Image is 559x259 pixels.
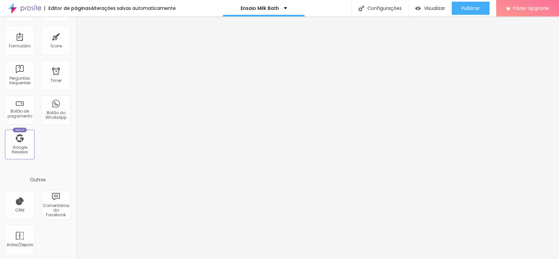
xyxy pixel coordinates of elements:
div: Novo [13,128,27,132]
div: CRM [15,208,24,213]
button: Visualizar [409,2,452,15]
div: Comentários do Facebook [43,203,69,218]
div: Ícone [50,44,62,48]
div: Editor de páginas [44,6,91,11]
div: Antes/Depois [7,243,33,247]
p: Ensaio Milk Bath [241,6,279,11]
img: view-1.svg [415,6,421,11]
div: Alterações salvas automaticamente [91,6,176,11]
span: Fazer Upgrade [513,5,549,11]
img: Icone [359,6,364,11]
div: Botão de pagamento [7,109,33,118]
div: Timer [50,78,62,83]
div: Perguntas frequentes [7,76,33,86]
button: Publicar [452,2,490,15]
div: Google Reviews [7,145,33,155]
span: Visualizar [424,6,445,11]
div: Formulário [9,44,31,48]
span: Publicar [462,6,480,11]
div: Botão do WhatsApp [43,111,69,120]
iframe: Editor [76,16,559,259]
